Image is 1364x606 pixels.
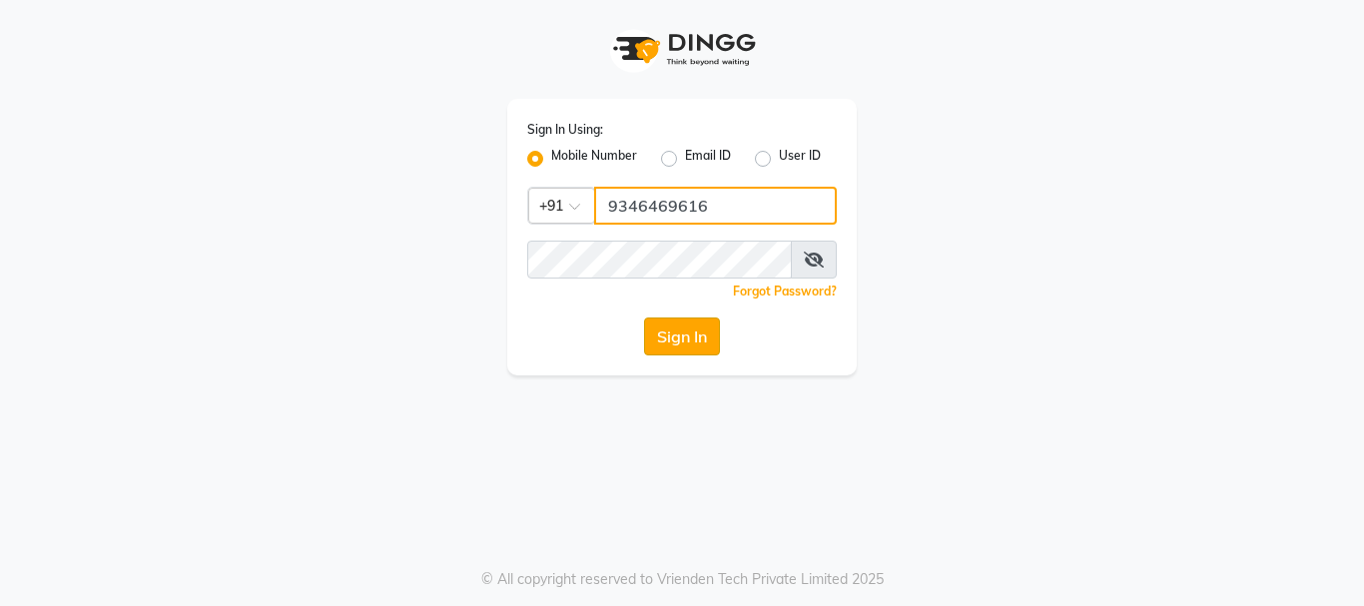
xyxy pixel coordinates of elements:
img: logo1.svg [602,20,762,79]
input: Username [594,187,837,225]
a: Forgot Password? [733,284,837,299]
label: Sign In Using: [527,121,603,139]
button: Sign In [644,317,720,355]
label: User ID [779,147,821,171]
input: Username [527,241,792,279]
label: Email ID [685,147,731,171]
label: Mobile Number [551,147,637,171]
